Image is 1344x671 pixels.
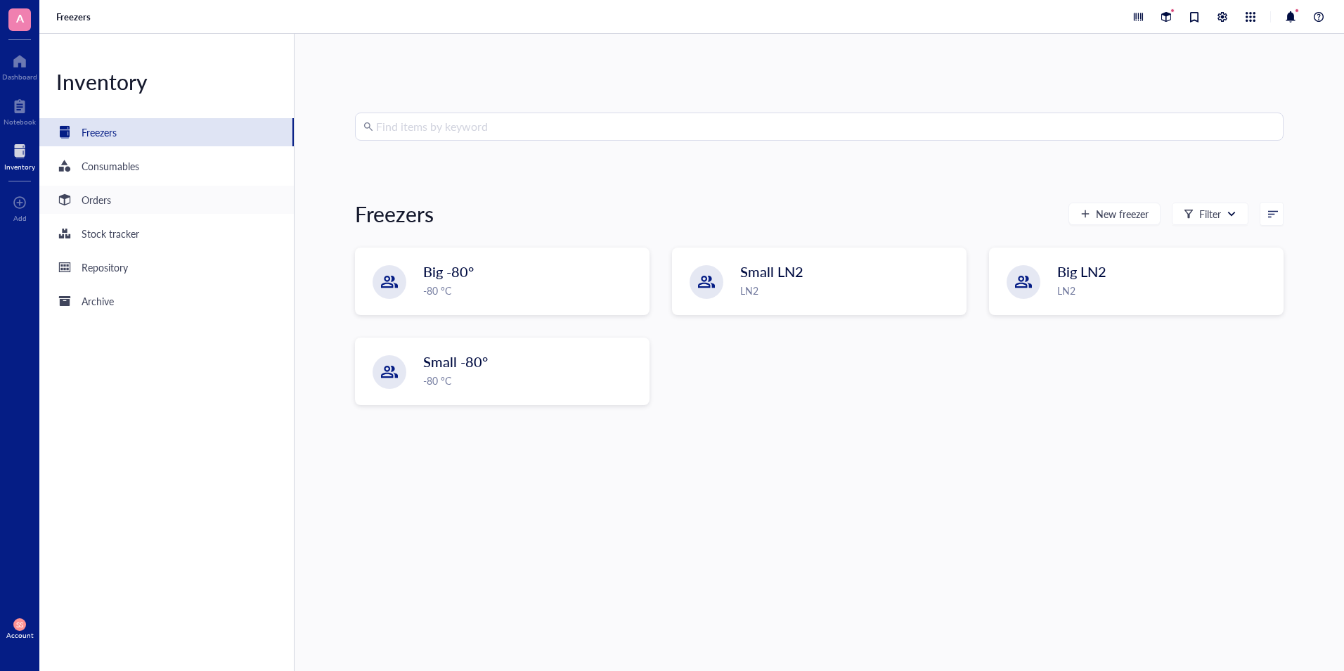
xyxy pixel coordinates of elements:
[56,11,93,23] a: Freezers
[39,152,294,180] a: Consumables
[16,620,23,629] span: SS
[13,214,27,222] div: Add
[39,118,294,146] a: Freezers
[39,219,294,248] a: Stock tracker
[39,253,294,281] a: Repository
[82,260,128,275] div: Repository
[423,352,488,371] span: Small -80°
[4,95,36,126] a: Notebook
[355,200,434,228] div: Freezers
[1057,283,1274,298] div: LN2
[4,162,35,171] div: Inventory
[39,68,294,96] div: Inventory
[39,287,294,315] a: Archive
[82,226,139,241] div: Stock tracker
[2,72,37,81] div: Dashboard
[82,293,114,309] div: Archive
[6,631,34,639] div: Account
[423,262,474,281] span: Big -80°
[39,186,294,214] a: Orders
[1057,262,1106,281] span: Big LN2
[82,192,111,207] div: Orders
[423,283,640,298] div: -80 °C
[2,50,37,81] a: Dashboard
[4,140,35,171] a: Inventory
[1199,206,1221,222] div: Filter
[740,262,803,281] span: Small LN2
[4,117,36,126] div: Notebook
[82,158,139,174] div: Consumables
[740,283,957,298] div: LN2
[1096,208,1149,219] span: New freezer
[16,9,24,27] span: A
[82,124,117,140] div: Freezers
[1068,203,1161,225] button: New freezer
[423,373,640,388] div: -80 °C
